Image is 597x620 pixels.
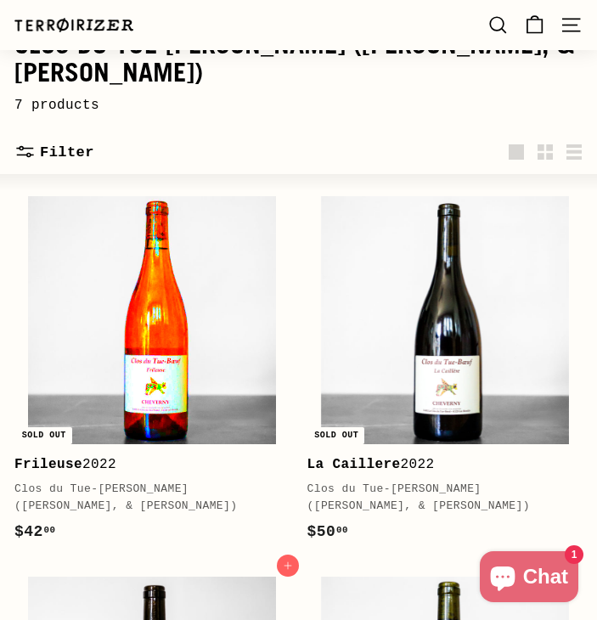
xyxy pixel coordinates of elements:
sup: 00 [44,525,56,535]
div: Clos du Tue-[PERSON_NAME] ([PERSON_NAME], & [PERSON_NAME]) [307,481,573,516]
a: Sold out Frileuse2022Clos du Tue-[PERSON_NAME] ([PERSON_NAME], & [PERSON_NAME]) [14,183,290,555]
div: 2022 [307,454,573,476]
sup: 00 [336,525,348,535]
b: Frileuse [14,457,82,472]
div: Sold out [16,427,72,444]
a: Sold out La Caillere2022Clos du Tue-[PERSON_NAME] ([PERSON_NAME], & [PERSON_NAME]) [307,183,583,555]
div: Sold out [308,427,364,444]
inbox-online-store-chat: Shopify online store chat [475,551,583,606]
button: Filter [14,131,94,174]
h1: Clos du Tue-[PERSON_NAME] ([PERSON_NAME], & [PERSON_NAME]) [14,30,583,87]
span: $42 [14,523,55,540]
span: $50 [307,523,348,540]
div: 2022 [14,454,280,476]
b: La Caillere [307,457,401,472]
p: 7 products [14,95,583,117]
div: Clos du Tue-[PERSON_NAME] ([PERSON_NAME], & [PERSON_NAME]) [14,481,280,516]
